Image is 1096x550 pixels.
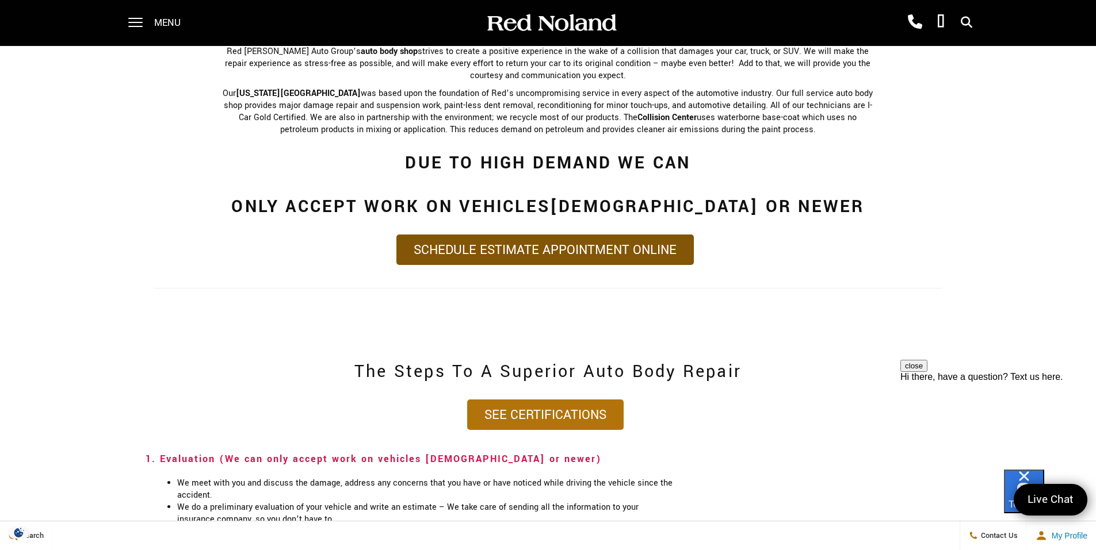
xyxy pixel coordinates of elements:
[6,526,32,539] img: Opt-Out Icon
[1027,521,1096,550] button: Open user profile menu
[637,111,697,124] strong: Collision Center
[467,399,624,430] a: See Certifications
[361,45,418,57] strong: auto body shop
[900,360,1096,484] iframe: podium webchat widget prompt
[396,234,694,265] a: Schedule Estimate Appointment Online
[1014,484,1087,516] a: Live Chat
[231,195,550,218] strong: ONLY ACCEPT WORK ON VEHICLES
[236,87,361,99] strong: [US_STATE][GEOGRAPHIC_DATA]
[485,13,617,33] img: Red Noland Auto Group
[1004,470,1096,527] iframe: podium webchat widget bubble
[405,151,690,175] strong: DUE TO HIGH DEMAND WE CAN
[177,501,674,525] li: We do a preliminary evaluation of your vehicle and write an estimate – We take care of sending al...
[221,45,875,82] p: Red [PERSON_NAME] Auto Group’s strives to create a positive experience in the wake of a collision...
[146,356,951,388] h2: The Steps To A Superior Auto Body Repair
[146,447,951,471] h3: 1. Evaluation (We can only accept work on vehicles [DEMOGRAPHIC_DATA] or newer)
[6,526,32,539] section: Click to Open Cookie Consent Modal
[221,87,875,136] p: Our was based upon the foundation of Red’s uncompromising service in every aspect of the automoti...
[1022,492,1079,507] span: Live Chat
[978,530,1018,541] span: Contact Us
[1047,531,1087,540] span: My Profile
[177,477,674,501] li: We meet with you and discuss the damage, address any concerns that you have or have noticed while...
[550,195,864,218] strong: [DEMOGRAPHIC_DATA] OR NEWER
